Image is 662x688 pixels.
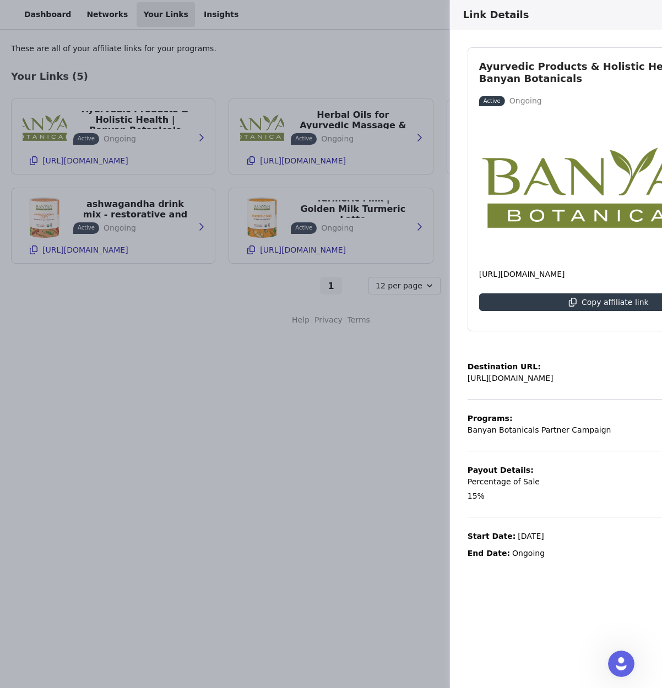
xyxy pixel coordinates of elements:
[468,413,611,424] p: Programs:
[484,97,501,105] p: Active
[518,531,544,542] p: [DATE]
[468,548,510,559] p: End Date:
[582,298,649,307] p: Copy affiliate link
[468,424,611,436] p: Banyan Botanicals Partner Campaign
[468,490,485,502] p: 15%
[608,651,634,677] iframe: Intercom live chat
[468,531,516,542] p: Start Date:
[468,476,540,488] p: Percentage of Sale
[468,361,554,373] p: Destination URL:
[468,465,540,476] p: Payout Details:
[512,548,545,559] p: Ongoing
[509,95,542,107] p: Ongoing
[468,373,554,384] p: [URL][DOMAIN_NAME]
